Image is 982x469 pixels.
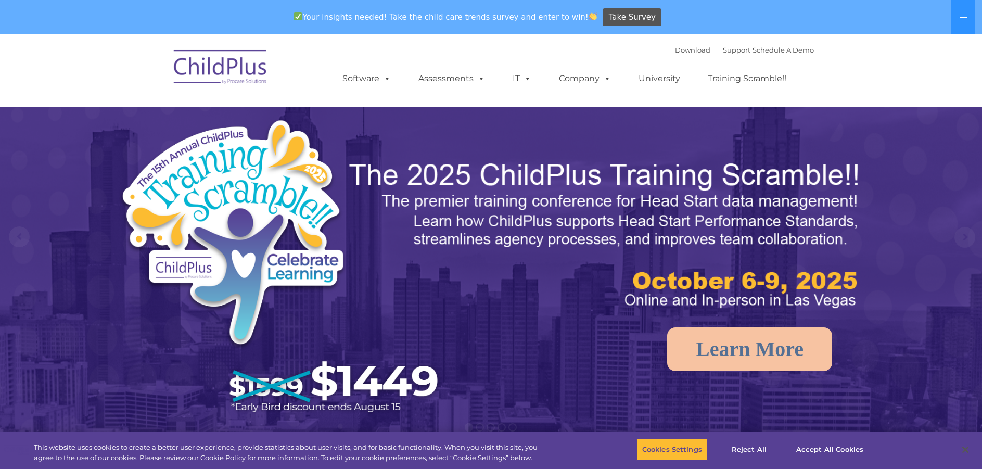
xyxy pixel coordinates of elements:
a: Learn More [667,327,832,371]
img: ✅ [294,12,302,20]
img: ChildPlus by Procare Solutions [169,43,273,95]
div: This website uses cookies to create a better user experience, provide statistics about user visit... [34,442,540,463]
a: Take Survey [603,8,661,27]
span: Phone number [145,111,189,119]
span: Take Survey [609,8,656,27]
a: Support [723,46,750,54]
button: Close [954,438,977,461]
a: Schedule A Demo [753,46,814,54]
a: Assessments [408,68,495,89]
a: Training Scramble!! [697,68,797,89]
font: | [675,46,814,54]
button: Cookies Settings [636,439,708,461]
span: Your insights needed! Take the child care trends survey and enter to win! [290,7,602,27]
a: Download [675,46,710,54]
a: University [628,68,691,89]
span: Last name [145,69,176,77]
a: Software [332,68,401,89]
button: Reject All [717,439,782,461]
a: Company [549,68,621,89]
img: 👏 [589,12,597,20]
button: Accept All Cookies [790,439,869,461]
a: IT [502,68,542,89]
